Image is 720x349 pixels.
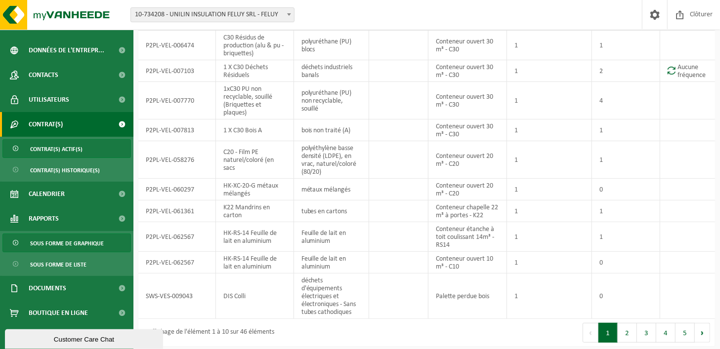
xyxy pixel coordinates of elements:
button: 5 [676,323,695,343]
td: 1 [592,222,660,252]
td: 1 [507,252,592,273]
td: bois non traité (A) [294,119,369,141]
span: Contrat(s) historique(s) [30,161,100,180]
span: Données de l'entrepr... [29,38,104,63]
td: Conteneur chapelle 22 m³ à portes - K22 [428,200,507,222]
td: 4 [592,82,660,119]
td: 1 [592,141,660,179]
td: 1 [507,60,592,82]
span: Boutique en ligne [29,301,88,325]
td: P2PL-VEL-061361 [138,200,216,222]
td: HK-RS-14 Feuille de lait en aluminium [216,222,294,252]
span: 10-734208 - UNILIN INSULATION FELUY SRL - FELUY [131,8,294,22]
td: 1 [507,200,592,222]
td: P2PL-VEL-006474 [138,31,216,60]
td: Conteneur ouvert 20 m³ - C20 [428,179,507,200]
td: 1xC30 PU non recyclable, souillé (Briquettes et plaques) [216,82,294,119]
td: Conteneur ouvert 20 m³ - C20 [428,141,507,179]
td: polyuréthane (PU) non recyclable, souillé [294,82,369,119]
a: Contrat(s) historique(s) [2,160,131,179]
td: P2PL-VEL-007813 [138,119,216,141]
button: 2 [618,323,637,343]
td: P2PL-VEL-007103 [138,60,216,82]
td: 1 [592,119,660,141]
td: 1 [507,273,592,319]
td: 1 [507,82,592,119]
td: C30 Résidus de production (alu & pu - briquettes) [216,31,294,60]
span: Rapports [29,206,59,231]
td: K22 Mandrins en carton [216,200,294,222]
td: P2PL-VEL-062567 [138,252,216,273]
button: 1 [598,323,618,343]
td: Conteneur ouvert 30 m³ - C30 [428,119,507,141]
span: 10-734208 - UNILIN INSULATION FELUY SRL - FELUY [130,7,295,22]
td: 1 X C30 Bois A [216,119,294,141]
td: P2PL-VEL-060297 [138,179,216,200]
td: 1 [507,141,592,179]
td: tubes en cartons [294,200,369,222]
td: Conteneur étanche à toit coulissant 14m³ - RS14 [428,222,507,252]
td: polyuréthane (PU) blocs [294,31,369,60]
button: 3 [637,323,656,343]
td: 1 [507,31,592,60]
td: HK-XC-20-G métaux mélangés [216,179,294,200]
button: 4 [656,323,676,343]
td: Conteneur ouvert 10 m³ - C10 [428,252,507,273]
span: Sous forme de graphique [30,234,104,253]
td: 1 [592,200,660,222]
td: C20 - Film PE naturel/coloré (en sacs [216,141,294,179]
span: Contrat(s) [29,112,63,137]
td: HK-RS-14 Feuille de lait en aluminium [216,252,294,273]
td: Conteneur ouvert 30 m³ - C30 [428,60,507,82]
td: 2 [592,60,660,82]
div: Affichage de l'élément 1 à 10 sur 46 éléments [143,324,274,342]
td: métaux mélangés [294,179,369,200]
td: DIS Colli [216,273,294,319]
td: 1 [592,31,660,60]
td: polyéthylène basse densité (LDPE), en vrac, naturel/coloré (80/20) [294,141,369,179]
td: 0 [592,252,660,273]
td: Conteneur ouvert 30 m³ - C30 [428,82,507,119]
td: P2PL-VEL-058276 [138,141,216,179]
td: 1 [507,222,592,252]
span: Documents [29,276,66,301]
span: Contrat(s) actif(s) [30,140,83,158]
td: Aucune fréquence [660,60,715,82]
button: Previous [583,323,598,343]
td: P2PL-VEL-062567 [138,222,216,252]
a: Contrat(s) actif(s) [2,139,131,158]
a: Sous forme de graphique [2,233,131,252]
td: Feuille de lait en aluminium [294,252,369,273]
td: Conteneur ouvert 30 m³ - C30 [428,31,507,60]
iframe: chat widget [5,327,165,349]
td: 1 X C30 Déchets Résiduels [216,60,294,82]
td: SWS-VES-009043 [138,273,216,319]
span: Calendrier [29,182,65,206]
a: Sous forme de liste [2,255,131,273]
td: Palette perdue bois [428,273,507,319]
td: 0 [592,179,660,200]
span: Sous forme de liste [30,255,86,274]
td: déchets d'équipements électriques et électroniques - Sans tubes cathodiques [294,273,369,319]
td: 1 [507,119,592,141]
span: Utilisateurs [29,87,69,112]
td: 1 [507,179,592,200]
td: déchets industriels banals [294,60,369,82]
td: P2PL-VEL-007770 [138,82,216,119]
span: Contacts [29,63,58,87]
button: Next [695,323,710,343]
td: Feuille de lait en aluminium [294,222,369,252]
td: 0 [592,273,660,319]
